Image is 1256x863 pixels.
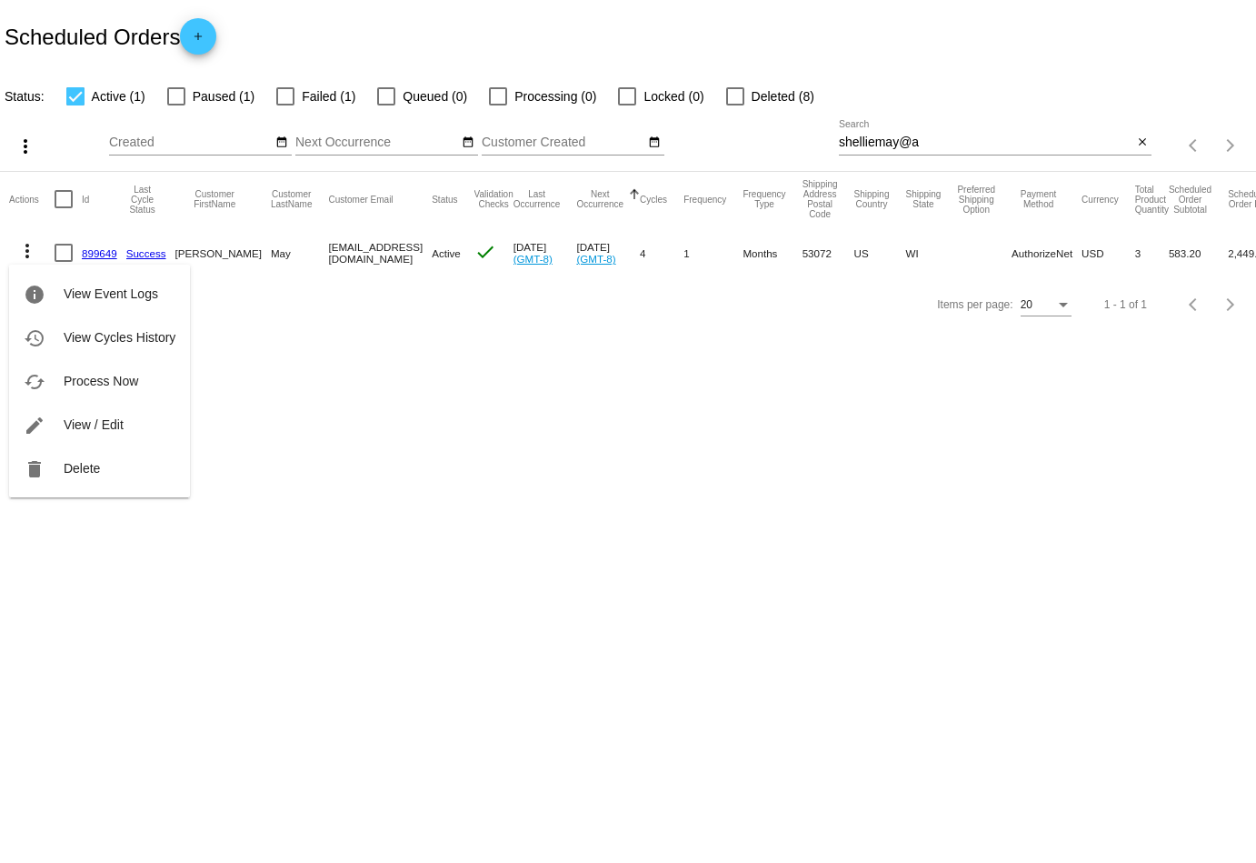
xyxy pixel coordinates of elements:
[24,458,45,480] mat-icon: delete
[64,461,100,476] span: Delete
[64,417,124,432] span: View / Edit
[64,330,175,345] span: View Cycles History
[24,371,45,393] mat-icon: cached
[64,286,158,301] span: View Event Logs
[24,284,45,306] mat-icon: info
[24,415,45,437] mat-icon: edit
[64,374,138,388] span: Process Now
[24,327,45,349] mat-icon: history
